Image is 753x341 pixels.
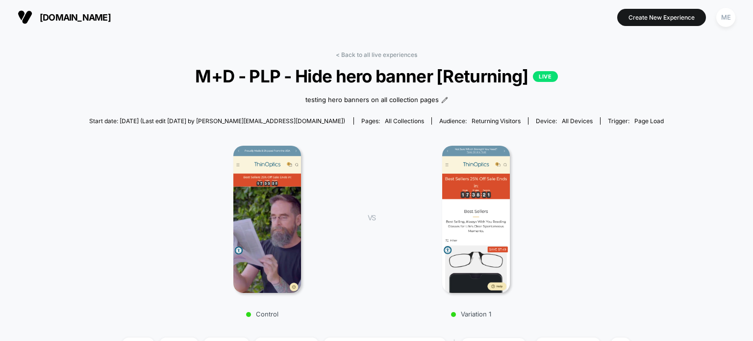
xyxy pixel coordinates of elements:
[385,310,557,318] p: Variation 1
[442,146,510,293] img: Variation 1 main
[233,146,301,293] img: Control main
[385,117,424,125] span: all collections
[368,213,376,222] span: VS
[713,7,738,27] button: ME
[40,12,111,23] span: [DOMAIN_NAME]
[18,10,32,25] img: Visually logo
[562,117,593,125] span: all devices
[528,117,600,125] span: Device:
[472,117,521,125] span: Returning Visitors
[118,66,635,86] span: M+D - PLP - Hide hero banner [Returning]
[15,9,114,25] button: [DOMAIN_NAME]
[176,310,348,318] p: Control
[89,117,345,125] span: Start date: [DATE] (Last edit [DATE] by [PERSON_NAME][EMAIL_ADDRESS][DOMAIN_NAME])
[533,71,557,82] p: LIVE
[608,117,664,125] div: Trigger:
[305,95,439,105] span: testing hero banners on all collection pages
[634,117,664,125] span: Page Load
[617,9,706,26] button: Create New Experience
[336,51,417,58] a: < Back to all live experiences
[439,117,521,125] div: Audience:
[361,117,424,125] div: Pages:
[716,8,735,27] div: ME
